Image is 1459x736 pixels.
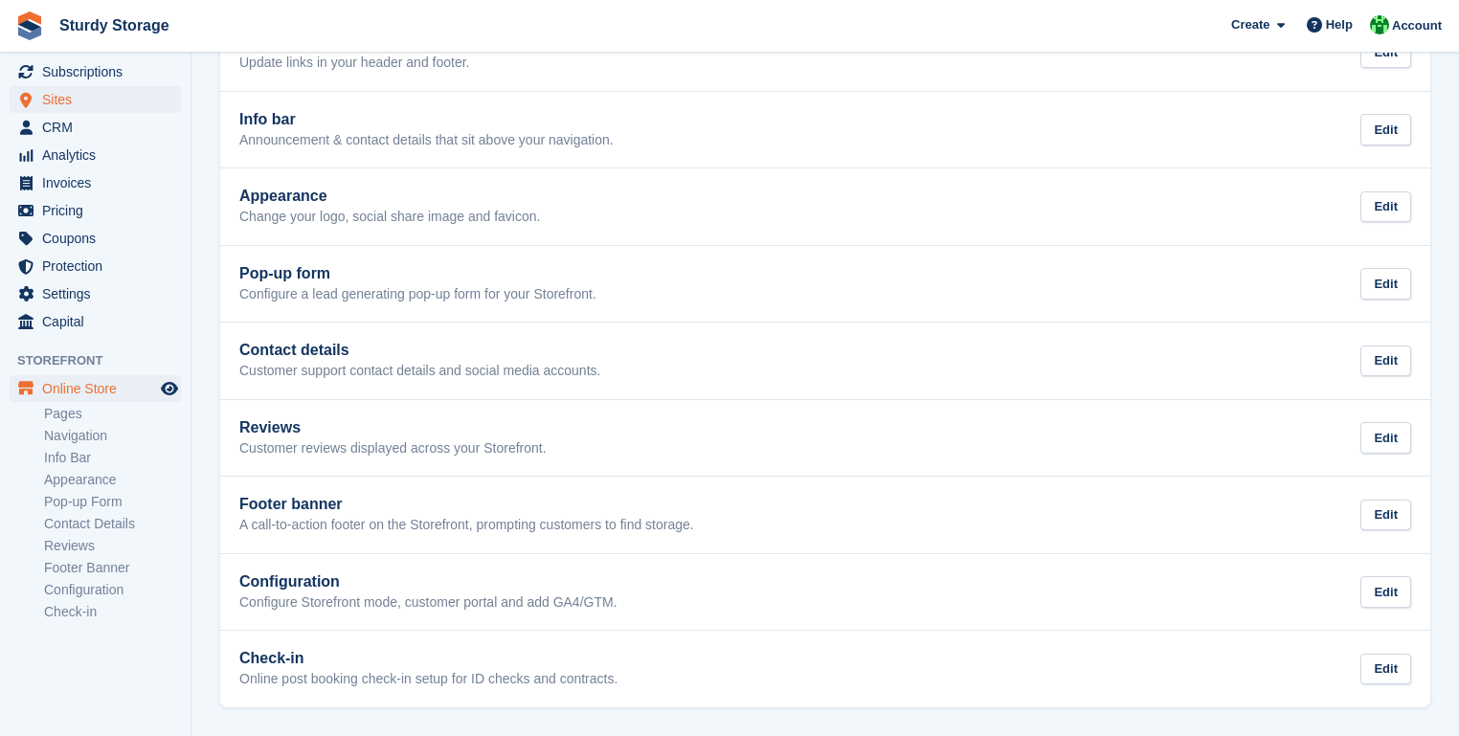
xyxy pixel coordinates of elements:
[1360,654,1411,685] div: Edit
[239,517,694,534] p: A call-to-action footer on the Storefront, prompting customers to find storage.
[10,58,181,85] a: menu
[15,11,44,40] img: stora-icon-8386f47178a22dfd0bd8f6a31ec36ba5ce8667c1dd55bd0f319d3a0aa187defe.svg
[220,554,1430,631] a: Configuration Configure Storefront mode, customer portal and add GA4/GTM. Edit
[239,419,547,436] h2: Reviews
[1392,16,1442,35] span: Account
[1360,346,1411,377] div: Edit
[44,405,181,423] a: Pages
[220,323,1430,399] a: Contact details Customer support contact details and social media accounts. Edit
[239,650,617,667] h2: Check-in
[239,440,547,457] p: Customer reviews displayed across your Storefront.
[239,132,614,149] p: Announcement & contact details that sit above your navigation.
[220,631,1430,707] a: Check-in Online post booking check-in setup for ID checks and contracts. Edit
[42,280,157,307] span: Settings
[44,515,181,533] a: Contact Details
[42,253,157,279] span: Protection
[52,10,177,41] a: Sturdy Storage
[42,142,157,168] span: Analytics
[220,246,1430,323] a: Pop-up form Configure a lead generating pop-up form for your Storefront. Edit
[239,265,596,282] h2: Pop-up form
[10,375,181,402] a: menu
[239,594,617,612] p: Configure Storefront mode, customer portal and add GA4/GTM.
[42,114,157,141] span: CRM
[239,496,694,513] h2: Footer banner
[10,142,181,168] a: menu
[239,111,614,128] h2: Info bar
[1231,15,1269,34] span: Create
[10,169,181,196] a: menu
[44,581,181,599] a: Configuration
[220,14,1430,91] a: Navigation Update links in your header and footer. Edit
[42,169,157,196] span: Invoices
[1360,422,1411,454] div: Edit
[239,209,540,226] p: Change your logo, social share image and favicon.
[220,92,1430,168] a: Info bar Announcement & contact details that sit above your navigation. Edit
[239,363,600,380] p: Customer support contact details and social media accounts.
[220,168,1430,245] a: Appearance Change your logo, social share image and favicon. Edit
[44,559,181,577] a: Footer Banner
[220,400,1430,477] a: Reviews Customer reviews displayed across your Storefront. Edit
[239,342,600,359] h2: Contact details
[1326,15,1353,34] span: Help
[44,493,181,511] a: Pop-up Form
[1360,37,1411,69] div: Edit
[1360,191,1411,223] div: Edit
[44,427,181,445] a: Navigation
[42,225,157,252] span: Coupons
[10,253,181,279] a: menu
[44,603,181,621] a: Check-in
[1370,15,1389,34] img: Simon Sturdy
[239,573,617,591] h2: Configuration
[10,86,181,113] a: menu
[10,308,181,335] a: menu
[17,351,191,370] span: Storefront
[42,197,157,224] span: Pricing
[42,58,157,85] span: Subscriptions
[44,471,181,489] a: Appearance
[42,308,157,335] span: Capital
[44,449,181,467] a: Info Bar
[10,280,181,307] a: menu
[42,86,157,113] span: Sites
[1360,268,1411,300] div: Edit
[1360,500,1411,531] div: Edit
[239,286,596,303] p: Configure a lead generating pop-up form for your Storefront.
[10,114,181,141] a: menu
[10,225,181,252] a: menu
[10,197,181,224] a: menu
[239,671,617,688] p: Online post booking check-in setup for ID checks and contracts.
[42,375,157,402] span: Online Store
[158,377,181,400] a: Preview store
[1360,114,1411,145] div: Edit
[220,477,1430,553] a: Footer banner A call-to-action footer on the Storefront, prompting customers to find storage. Edit
[239,188,540,205] h2: Appearance
[1360,576,1411,608] div: Edit
[44,537,181,555] a: Reviews
[239,55,470,72] p: Update links in your header and footer.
